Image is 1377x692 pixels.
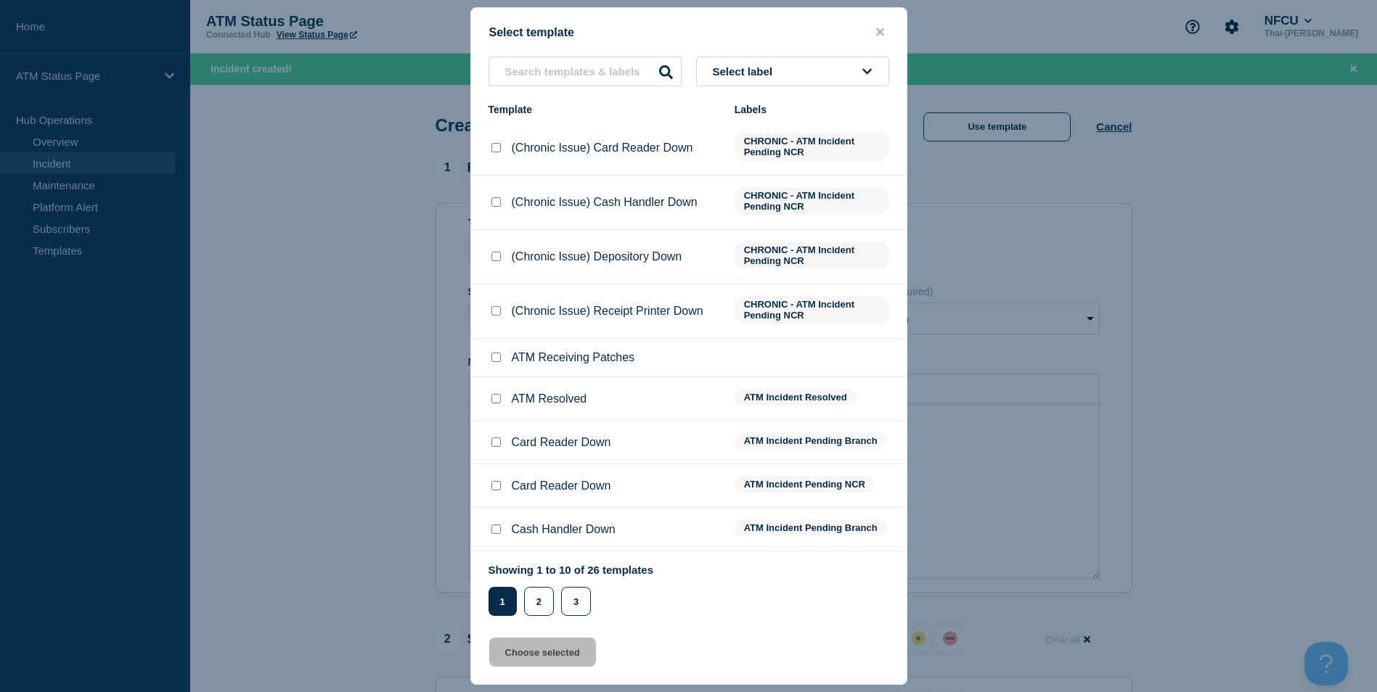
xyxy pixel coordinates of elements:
[713,65,779,78] span: Select label
[696,57,889,86] button: Select label
[489,104,720,115] div: Template
[512,351,635,364] p: ATM Receiving Patches
[512,479,611,493] p: Card Reader Down
[491,306,501,316] input: (Chronic Issue) Receipt Printer Down checkbox
[491,252,501,261] input: (Chronic Issue) Depository Down checkbox
[489,638,596,667] button: Choose selected
[735,519,887,536] span: ATM Incident Pending Branch
[491,197,501,207] input: (Chronic Issue) Cash Handler Down checkbox
[491,524,501,534] input: Cash Handler Down checkbox
[512,305,703,318] p: (Chronic Issue) Receipt Printer Down
[512,250,682,263] p: (Chronic Issue) Depository Down
[735,476,875,493] span: ATM Incident Pending NCR
[735,133,889,160] span: CHRONIC - ATM Incident Pending NCR
[491,143,501,152] input: (Chronic Issue) Card Reader Down checkbox
[524,587,554,616] button: 2
[512,392,587,405] p: ATM Resolved
[735,104,889,115] div: Labels
[735,432,887,449] span: ATM Incident Pending Branch
[491,437,501,447] input: Card Reader Down checkbox
[489,564,654,576] p: Showing 1 to 10 of 26 templates
[512,141,693,155] p: (Chronic Issue) Card Reader Down
[872,25,888,39] button: close button
[512,196,698,209] p: (Chronic Issue) Cash Handler Down
[489,57,682,86] input: Search templates & labels
[735,389,857,405] span: ATM Incident Resolved
[491,394,501,403] input: ATM Resolved checkbox
[561,587,591,616] button: 3
[512,436,611,449] p: Card Reader Down
[735,242,889,269] span: CHRONIC - ATM Incident Pending NCR
[471,25,907,39] div: Select template
[735,296,889,324] span: CHRONIC - ATM Incident Pending NCR
[512,523,616,536] p: Cash Handler Down
[491,481,501,490] input: Card Reader Down checkbox
[489,587,517,616] button: 1
[735,187,889,215] span: CHRONIC - ATM Incident Pending NCR
[491,353,501,362] input: ATM Receiving Patches checkbox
